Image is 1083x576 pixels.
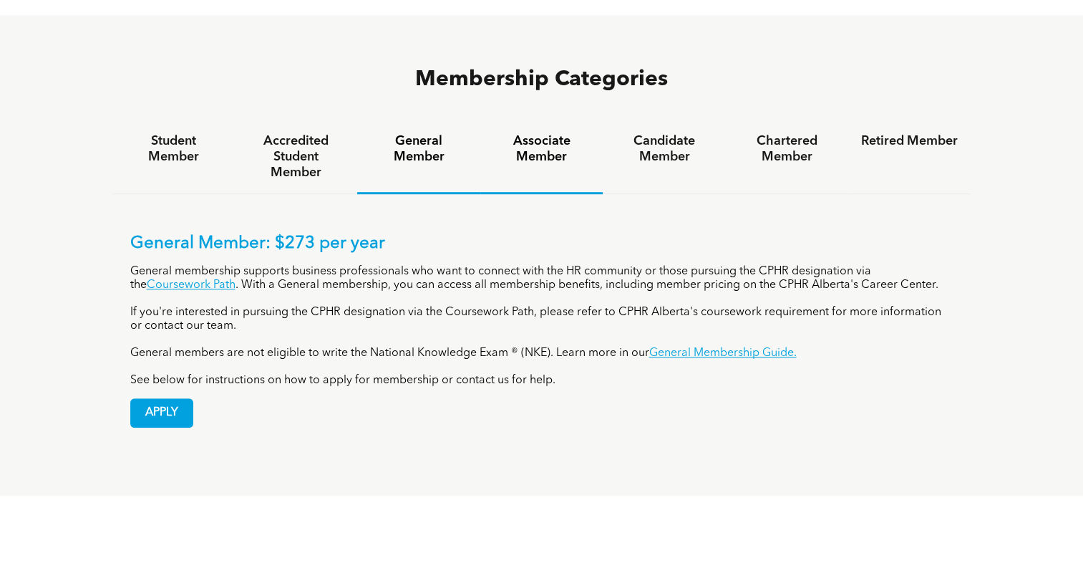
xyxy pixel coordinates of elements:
span: Membership Categories [415,69,668,90]
h4: Chartered Member [739,133,835,165]
p: General membership supports business professionals who want to connect with the HR community or t... [130,265,953,292]
p: If you're interested in pursuing the CPHR designation via the Coursework Path, please refer to CP... [130,306,953,333]
p: General members are not eligible to write the National Knowledge Exam ® (NKE). Learn more in our [130,347,953,360]
a: APPLY [130,398,193,428]
h4: General Member [370,133,467,165]
h4: Accredited Student Member [248,133,344,181]
h4: Student Member [125,133,222,165]
a: General Membership Guide. [649,347,797,359]
span: APPLY [131,399,193,427]
h4: Associate Member [493,133,590,165]
h4: Retired Member [861,133,958,149]
p: See below for instructions on how to apply for membership or contact us for help. [130,374,953,388]
h4: Candidate Member [616,133,712,165]
a: Coursework Path [147,279,235,291]
p: General Member: $273 per year [130,234,953,254]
